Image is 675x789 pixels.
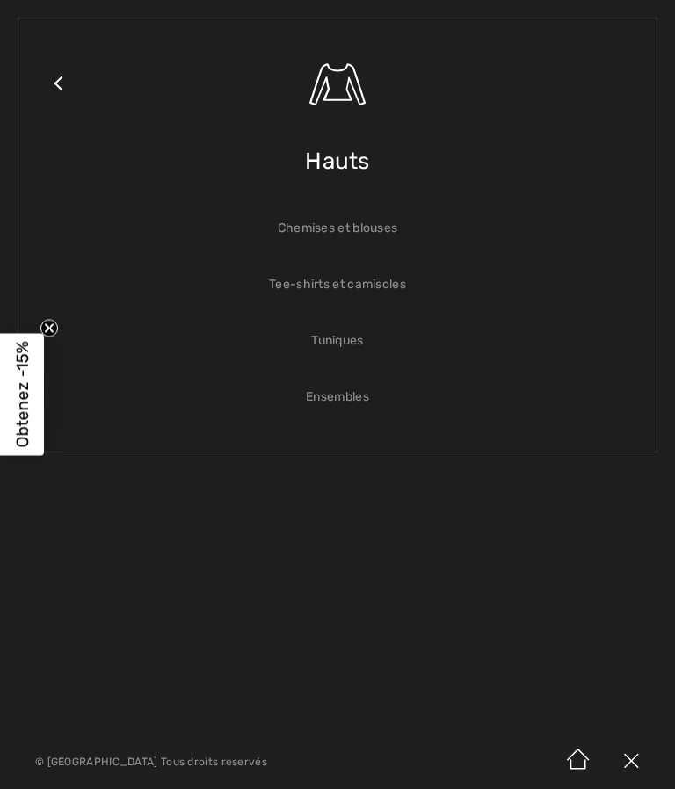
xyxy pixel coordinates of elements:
img: Accueil [552,735,605,789]
img: X [605,735,657,789]
a: Ensembles [36,378,639,416]
button: Close teaser [40,320,58,337]
a: Chemises et blouses [36,209,639,248]
span: Obtenez -15% [12,342,33,448]
span: Hauts [305,130,370,192]
span: Aide [40,12,76,28]
p: © [GEOGRAPHIC_DATA] Tous droits reservés [35,756,398,768]
a: Tuniques [36,322,639,360]
a: Tee-shirts et camisoles [36,265,639,304]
